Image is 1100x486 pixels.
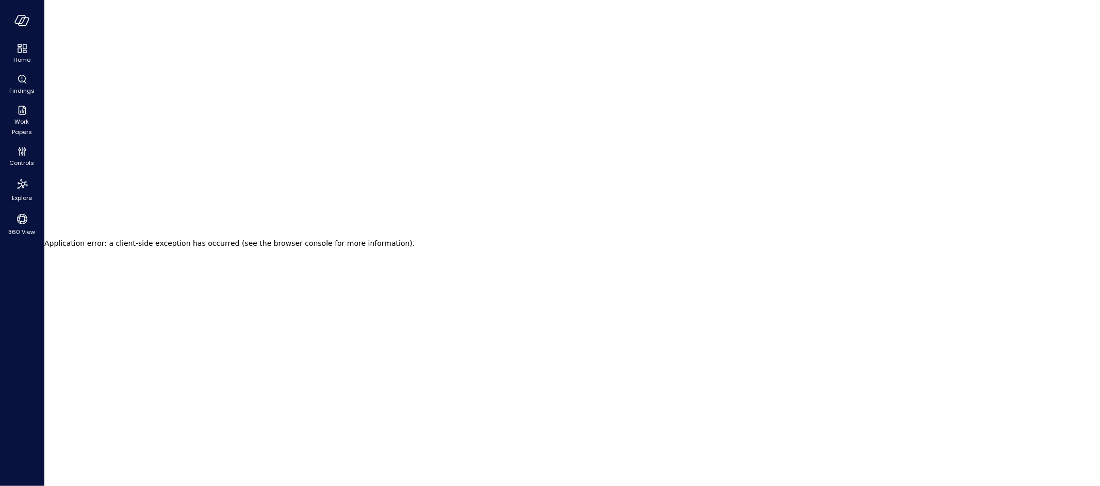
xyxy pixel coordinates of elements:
span: Findings [9,86,35,96]
span: 360 View [9,227,36,237]
div: Explore [2,175,42,204]
div: Controls [2,144,42,169]
div: Work Papers [2,103,42,138]
div: 360 View [2,210,42,238]
span: Home [13,55,30,65]
span: Explore [12,193,32,203]
span: Work Papers [6,116,38,137]
div: Findings [2,72,42,97]
div: Home [2,41,42,66]
h2: Application error: a client-side exception has occurred (see the browser console for more informa... [44,236,415,250]
span: Controls [10,158,35,168]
